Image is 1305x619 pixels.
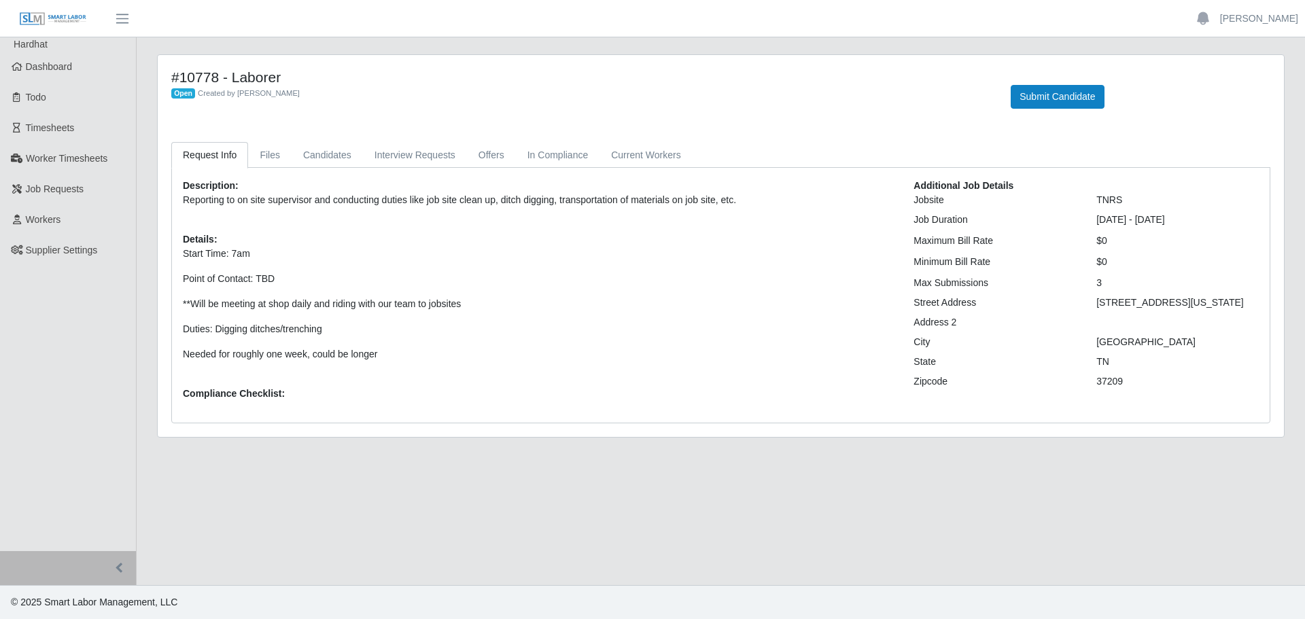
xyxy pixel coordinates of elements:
div: Zipcode [903,374,1086,389]
div: Street Address [903,296,1086,310]
div: 37209 [1086,374,1269,389]
b: Compliance Checklist: [183,388,285,399]
span: Workers [26,214,61,225]
div: Maximum Bill Rate [903,234,1086,248]
span: © 2025 Smart Labor Management, LLC [11,597,177,607]
span: Todo [26,92,46,103]
b: Details: [183,234,217,245]
div: [STREET_ADDRESS][US_STATE] [1086,296,1269,310]
p: Needed for roughly one week, could be longer [183,347,893,361]
span: Supplier Settings [26,245,98,255]
div: Minimum Bill Rate [903,255,1086,269]
div: TN [1086,355,1269,369]
span: Dashboard [26,61,73,72]
img: SLM Logo [19,12,87,26]
div: TNRS [1086,193,1269,207]
span: Created by [PERSON_NAME] [198,89,300,97]
div: State [903,355,1086,369]
div: City [903,335,1086,349]
b: Description: [183,180,239,191]
span: Worker Timesheets [26,153,107,164]
a: [PERSON_NAME] [1220,12,1298,26]
h4: #10778 - Laborer [171,69,990,86]
a: Current Workers [599,142,692,169]
div: Address 2 [903,315,1086,330]
div: $0 [1086,234,1269,248]
span: Timesheets [26,122,75,133]
p: Start Time: 7am [183,247,893,261]
p: **Will be meeting at shop daily and riding with our team to jobsites [183,297,893,311]
p: Point of Contact: TBD [183,272,893,286]
b: Additional Job Details [913,180,1013,191]
div: $0 [1086,255,1269,269]
a: Candidates [292,142,363,169]
span: Hardhat [14,39,48,50]
div: Max Submissions [903,276,1086,290]
p: Reporting to on site supervisor and conducting duties like job site clean up, ditch digging, tran... [183,193,893,207]
a: In Compliance [516,142,600,169]
div: [DATE] - [DATE] [1086,213,1269,227]
a: Request Info [171,142,248,169]
button: Submit Candidate [1011,85,1104,109]
span: Open [171,88,195,99]
div: Job Duration [903,213,1086,227]
div: 3 [1086,276,1269,290]
p: Duties: Digging ditches/trenching [183,322,893,336]
div: Jobsite [903,193,1086,207]
span: Job Requests [26,183,84,194]
a: Files [248,142,292,169]
a: Offers [467,142,516,169]
div: [GEOGRAPHIC_DATA] [1086,335,1269,349]
a: Interview Requests [363,142,467,169]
